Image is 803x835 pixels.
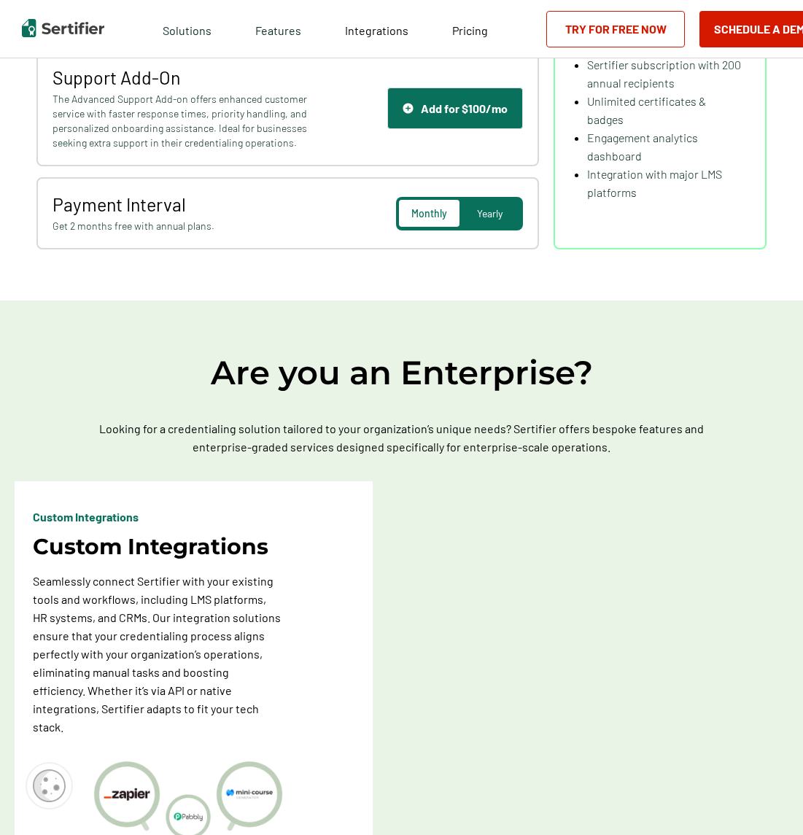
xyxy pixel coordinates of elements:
p: Seamlessly connect Sertifier with your existing tools and workflows, including LMS platforms, HR ... [33,572,281,736]
a: Integrations [345,20,408,38]
span: Features [255,20,301,38]
img: Cookie Popup Icon [33,769,66,802]
img: Sertifier | Digital Credentialing Platform [22,19,104,37]
p: Custom Integrations [33,508,139,526]
p: Looking for a credentialing solution tailored to your organization’s unique needs? Sertifier offe... [92,419,711,456]
span: Payment Interval [53,193,324,215]
span: Integrations [345,23,408,37]
span: The Advanced Support Add-on offers enhanced customer service with faster response times, priority... [53,92,324,150]
span: Engagement analytics dashboard [587,131,698,163]
span: Get 2 months free with annual plans. [53,219,324,233]
span: Monthly [411,207,447,220]
a: Pricing [452,20,488,38]
span: Solutions [163,20,212,38]
span: Integration with major LMS platforms [587,167,722,199]
span: Unlimited certificates & badges [587,94,706,126]
span: Support Add-On [53,66,324,88]
h2: Are you an Enterprise? [15,352,788,394]
a: Try for Free Now [546,11,685,47]
button: Support IconAdd for $100/mo [387,88,523,129]
span: Yearly [477,207,503,220]
iframe: Chat Widget [730,765,803,835]
img: Support Icon [403,103,414,114]
p: Custom Integrations [33,533,268,560]
div: Add for $100/mo [403,101,508,115]
span: Pricing [452,23,488,37]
